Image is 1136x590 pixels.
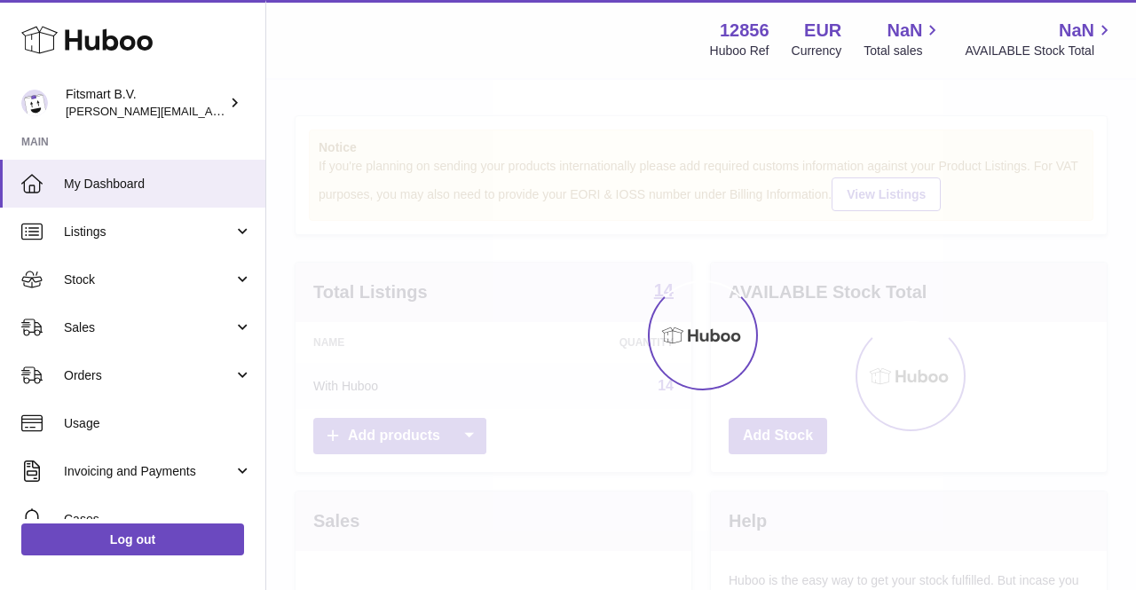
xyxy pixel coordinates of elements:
span: Sales [64,319,233,336]
a: NaN AVAILABLE Stock Total [965,19,1115,59]
span: NaN [1059,19,1094,43]
a: Log out [21,523,244,555]
span: My Dashboard [64,176,252,193]
div: Huboo Ref [710,43,769,59]
span: Total sales [864,43,943,59]
div: Fitsmart B.V. [66,86,225,120]
img: jonathan@leaderoo.com [21,90,48,116]
a: NaN Total sales [864,19,943,59]
span: Orders [64,367,233,384]
span: Invoicing and Payments [64,463,233,480]
span: [PERSON_NAME][EMAIL_ADDRESS][DOMAIN_NAME] [66,104,356,118]
span: Listings [64,224,233,240]
span: Cases [64,511,252,528]
strong: EUR [804,19,841,43]
strong: 12856 [720,19,769,43]
span: AVAILABLE Stock Total [965,43,1115,59]
div: Currency [792,43,842,59]
span: NaN [887,19,922,43]
span: Stock [64,271,233,288]
span: Usage [64,415,252,432]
